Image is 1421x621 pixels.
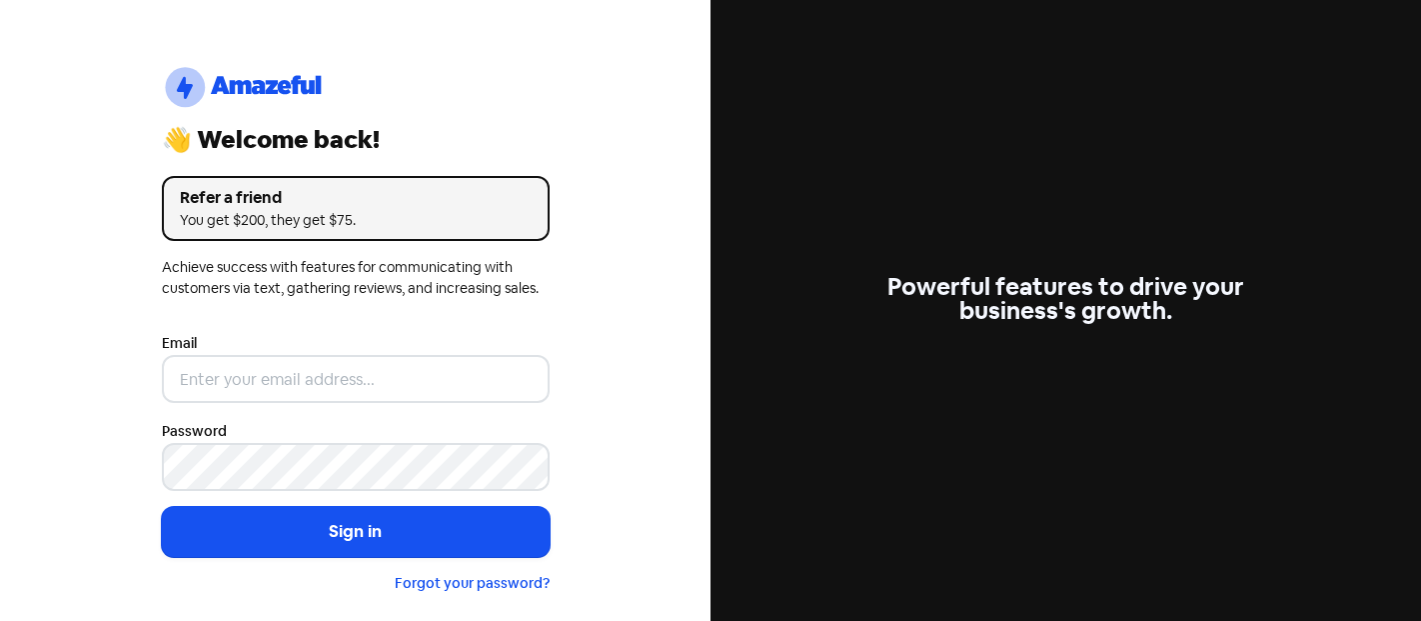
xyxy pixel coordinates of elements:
[872,275,1260,323] div: Powerful features to drive your business's growth.
[162,333,197,354] label: Email
[180,186,532,210] div: Refer a friend
[395,574,550,592] a: Forgot your password?
[162,128,550,152] div: 👋 Welcome back!
[162,421,227,442] label: Password
[162,257,550,299] div: Achieve success with features for communicating with customers via text, gathering reviews, and i...
[180,210,532,231] div: You get $200, they get $75.
[162,355,550,403] input: Enter your email address...
[162,507,550,557] button: Sign in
